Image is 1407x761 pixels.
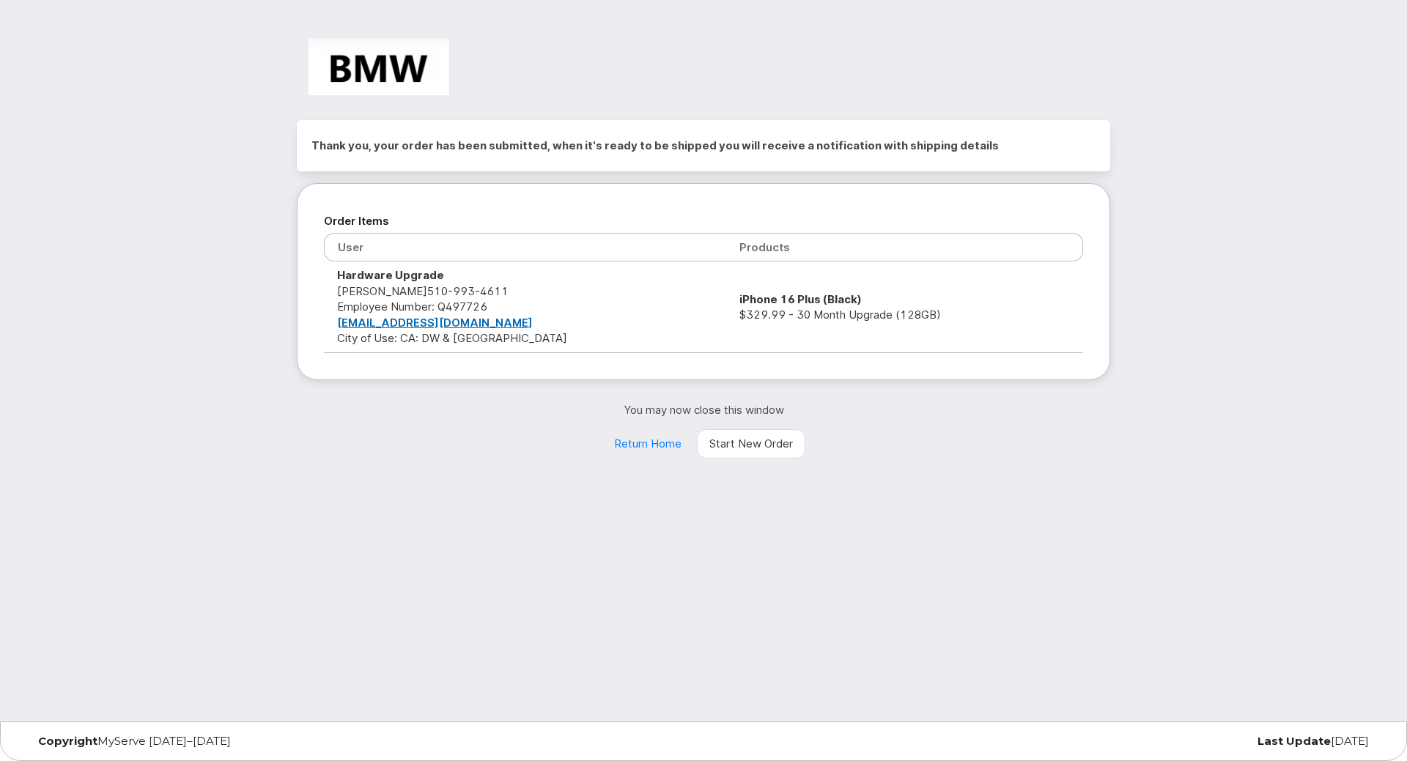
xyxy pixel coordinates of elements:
a: Return Home [602,429,694,459]
strong: Hardware Upgrade [337,268,444,282]
span: 993 [448,284,475,298]
a: Start New Order [697,429,805,459]
h2: Thank you, your order has been submitted, when it's ready to be shipped you will receive a notifi... [311,135,1096,157]
span: 4611 [475,284,509,298]
strong: Last Update [1258,734,1331,748]
span: 510 [427,284,509,298]
span: Employee Number: Q497726 [337,300,487,313]
strong: iPhone 16 Plus (Black) [739,292,862,306]
div: [DATE] [929,735,1380,747]
th: Products [726,233,1083,261]
p: You may now close this window [297,402,1110,417]
th: User [324,233,726,261]
div: MyServe [DATE]–[DATE] [27,735,478,747]
h2: Order Items [324,210,1083,232]
strong: Copyright [38,734,97,748]
td: [PERSON_NAME] City of Use: CA: DW & [GEOGRAPHIC_DATA] [324,261,726,352]
img: BMW Manufacturing Co LLC [309,38,449,95]
td: $329.99 - 30 Month Upgrade (128GB) [726,261,1083,352]
a: [EMAIL_ADDRESS][DOMAIN_NAME] [337,316,533,330]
